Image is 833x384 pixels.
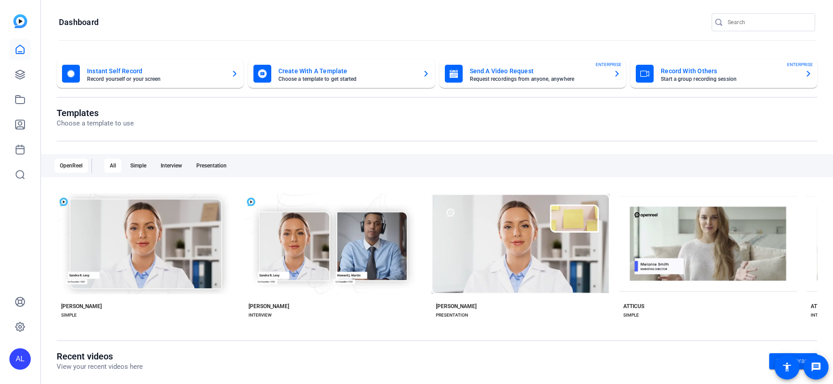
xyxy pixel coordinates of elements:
[623,303,644,310] div: ATTICUS
[248,59,435,88] button: Create With A TemplateChoose a template to get started
[436,312,468,319] div: PRESENTATION
[661,76,798,82] mat-card-subtitle: Start a group recording session
[811,303,832,310] div: ATTICUS
[155,159,187,173] div: Interview
[278,66,415,76] mat-card-title: Create With A Template
[87,66,224,76] mat-card-title: Instant Self Record
[57,108,134,118] h1: Templates
[661,66,798,76] mat-card-title: Record With Others
[249,303,289,310] div: [PERSON_NAME]
[57,351,143,362] h1: Recent videos
[57,59,244,88] button: Instant Self RecordRecord yourself or your screen
[278,76,415,82] mat-card-subtitle: Choose a template to get started
[59,17,99,28] h1: Dashboard
[104,159,121,173] div: All
[782,362,792,372] mat-icon: accessibility
[470,66,607,76] mat-card-title: Send A Video Request
[630,59,817,88] button: Record With OthersStart a group recording sessionENTERPRISE
[87,76,224,82] mat-card-subtitle: Record yourself or your screen
[470,76,607,82] mat-card-subtitle: Request recordings from anyone, anywhere
[728,17,808,28] input: Search
[57,118,134,129] p: Choose a template to use
[439,59,626,88] button: Send A Video RequestRequest recordings from anyone, anywhereENTERPRISE
[623,312,639,319] div: SIMPLE
[61,303,102,310] div: [PERSON_NAME]
[596,61,622,68] span: ENTERPRISE
[54,159,88,173] div: OpenReel
[9,348,31,370] div: AL
[125,159,152,173] div: Simple
[57,362,143,372] p: View your recent videos here
[191,159,232,173] div: Presentation
[61,312,77,319] div: SIMPLE
[436,303,477,310] div: [PERSON_NAME]
[811,362,821,372] mat-icon: message
[13,14,27,28] img: blue-gradient.svg
[787,61,813,68] span: ENTERPRISE
[769,353,817,369] a: Go to library
[249,312,272,319] div: INTERVIEW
